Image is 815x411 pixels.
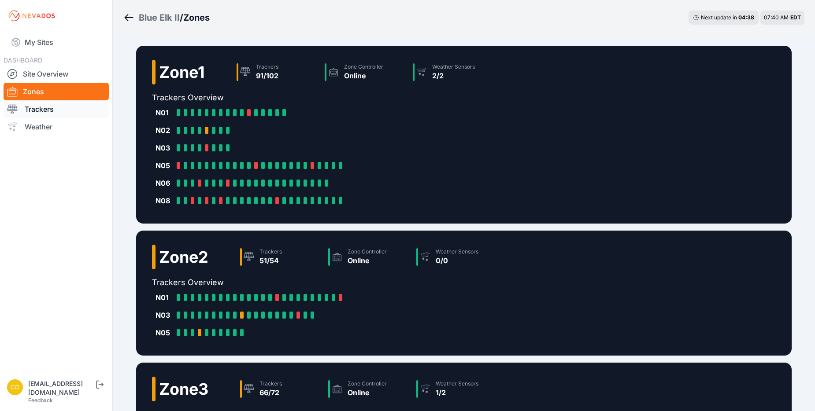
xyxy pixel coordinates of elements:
img: controlroomoperator@invenergy.com [7,379,23,395]
div: Trackers [256,63,278,70]
div: N05 [156,160,173,171]
div: Zone Controller [344,63,383,70]
a: Trackers51/54 [237,245,325,269]
div: N06 [156,178,173,188]
div: 91/102 [256,70,278,81]
div: Zone Controller [348,380,387,387]
span: DASHBOARD [4,56,42,64]
div: Online [348,255,387,266]
div: 04 : 38 [738,14,754,21]
div: Online [344,70,383,81]
div: Zone Controller [348,248,387,255]
div: Weather Sensors [436,380,478,387]
a: Zones [4,83,109,100]
div: 1/2 [436,387,478,398]
div: 51/54 [259,255,282,266]
a: Trackers [4,100,109,118]
span: EDT [790,14,801,21]
a: Weather Sensors0/0 [413,245,501,269]
span: 07:40 AM [764,14,789,21]
div: Trackers [259,380,282,387]
nav: Breadcrumb [123,6,210,29]
h2: Trackers Overview [152,92,497,104]
div: N05 [156,327,173,338]
div: N02 [156,125,173,136]
a: Weather Sensors2/2 [409,60,497,84]
div: 2/2 [432,70,475,81]
h2: Zone 2 [159,248,208,266]
a: Trackers66/72 [237,377,325,401]
img: Nevados [7,9,56,23]
a: My Sites [4,32,109,53]
h2: Trackers Overview [152,276,501,289]
div: 66/72 [259,387,282,398]
a: Feedback [28,397,53,404]
a: Site Overview [4,65,109,83]
h3: Zones [183,11,210,24]
a: Weather Sensors1/2 [413,377,501,401]
a: Blue Elk II [139,11,180,24]
h2: Zone 1 [159,63,205,81]
div: N08 [156,195,173,206]
span: Next update in [701,14,737,21]
span: / [180,11,183,24]
div: N03 [156,143,173,153]
div: 0/0 [436,255,478,266]
a: Weather [4,118,109,136]
div: Weather Sensors [432,63,475,70]
div: [EMAIL_ADDRESS][DOMAIN_NAME] [28,379,94,397]
h2: Zone 3 [159,380,208,398]
div: N01 [156,292,173,303]
div: N03 [156,310,173,320]
div: N01 [156,107,173,118]
div: Online [348,387,387,398]
a: Trackers91/102 [233,60,321,84]
div: Weather Sensors [436,248,478,255]
div: Trackers [259,248,282,255]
